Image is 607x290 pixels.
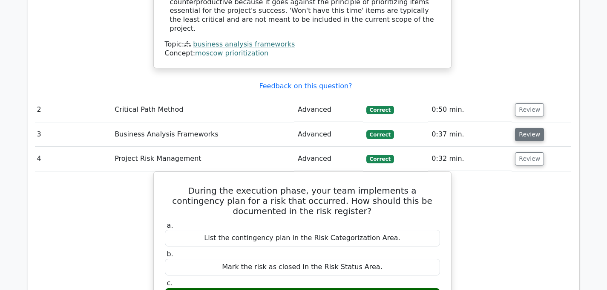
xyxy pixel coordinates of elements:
td: Advanced [294,122,363,147]
span: a. [167,221,173,229]
td: Advanced [294,98,363,122]
div: Concept: [165,49,440,58]
div: Topic: [165,40,440,49]
h5: During the execution phase, your team implements a contingency plan for a risk that occurred. How... [164,186,441,216]
a: moscow prioritization [195,49,268,57]
a: Feedback on this question? [259,82,352,90]
td: 0:50 min. [428,98,512,122]
td: Critical Path Method [111,98,294,122]
span: b. [167,250,173,258]
td: 0:32 min. [428,147,512,171]
td: 2 [34,98,112,122]
button: Review [515,103,544,116]
span: Correct [366,130,394,139]
td: Project Risk Management [111,147,294,171]
td: Advanced [294,147,363,171]
span: Correct [366,106,394,114]
td: 4 [34,147,112,171]
button: Review [515,128,544,141]
button: Review [515,152,544,165]
td: Business Analysis Frameworks [111,122,294,147]
div: Mark the risk as closed in the Risk Status Area. [165,259,440,275]
a: business analysis frameworks [193,40,295,48]
td: 3 [34,122,112,147]
div: List the contingency plan in the Risk Categorization Area. [165,230,440,246]
span: Correct [366,155,394,163]
td: 0:37 min. [428,122,512,147]
span: c. [167,279,173,287]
